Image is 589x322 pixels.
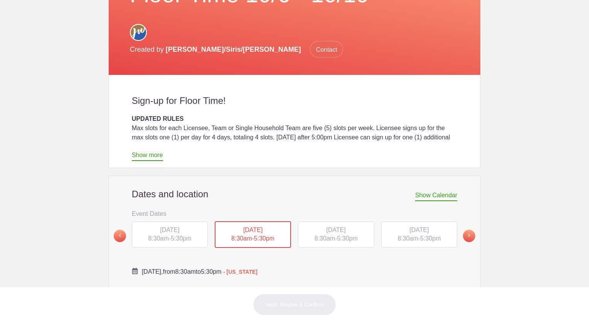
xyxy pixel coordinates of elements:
[231,235,252,242] span: 8:30am
[310,41,343,58] span: Contact
[132,152,163,161] a: Show more
[420,235,441,242] span: 5:30pm
[132,188,458,200] h2: Dates and location
[201,268,221,275] span: 5:30pm
[243,227,263,233] span: [DATE]
[132,124,458,161] div: Max slots for each Licensee, Team or Single Household Team are five (5) slots per week. Licensee ...
[253,294,336,315] button: Next: Review & Confirm
[130,41,343,58] p: Created by
[298,222,374,248] div: -
[337,235,357,242] span: 5:30pm
[315,235,335,242] span: 8:30am
[215,221,291,248] div: -
[132,115,184,122] strong: UPDATED RULES
[148,235,168,242] span: 8:30am
[409,227,429,233] span: [DATE]
[254,235,274,242] span: 5:30pm
[175,268,195,275] span: 8:30am
[132,268,138,274] img: Cal purple
[132,95,458,107] h2: Sign-up for Floor Time!
[142,268,257,275] span: from to
[132,222,208,248] div: -
[223,269,257,275] span: - [US_STATE]
[160,227,179,233] span: [DATE]
[166,46,301,53] span: [PERSON_NAME]/Siris/[PERSON_NAME]
[415,192,457,201] span: Show Calendar
[214,221,291,249] button: [DATE] 8:30am-5:30pm
[381,221,458,248] button: [DATE] 8:30am-5:30pm
[130,24,147,41] img: Circle for social
[142,268,163,275] span: [DATE],
[132,208,458,219] h3: Event Dates
[381,222,458,248] div: -
[131,221,209,248] button: [DATE] 8:30am-5:30pm
[298,221,375,248] button: [DATE] 8:30am-5:30pm
[326,227,346,233] span: [DATE]
[397,235,418,242] span: 8:30am
[171,235,191,242] span: 5:30pm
